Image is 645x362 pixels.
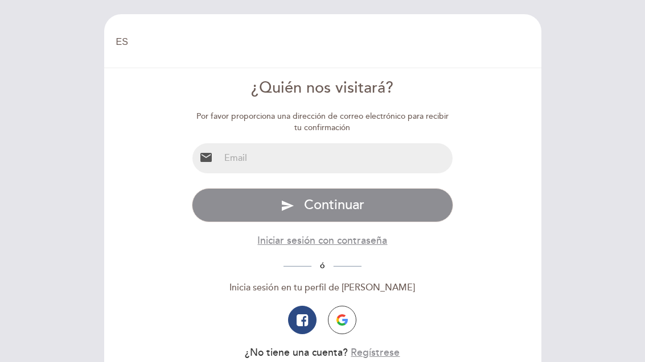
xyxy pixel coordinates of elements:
span: Continuar [304,197,364,213]
input: Email [220,143,453,173]
div: Inicia sesión en tu perfil de [PERSON_NAME] [192,281,453,294]
img: icon-google.png [336,314,348,326]
span: ¿No tiene una cuenta? [245,347,348,359]
button: Regístrese [351,346,400,360]
div: ¿Quién nos visitará? [192,77,453,99]
i: email [199,151,213,164]
i: send [281,199,294,213]
span: ó [311,261,334,271]
button: send Continuar [192,188,453,222]
div: Por favor proporciona una dirección de correo electrónico para recibir tu confirmación [192,111,453,134]
button: Iniciar sesión con contraseña [257,234,387,248]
